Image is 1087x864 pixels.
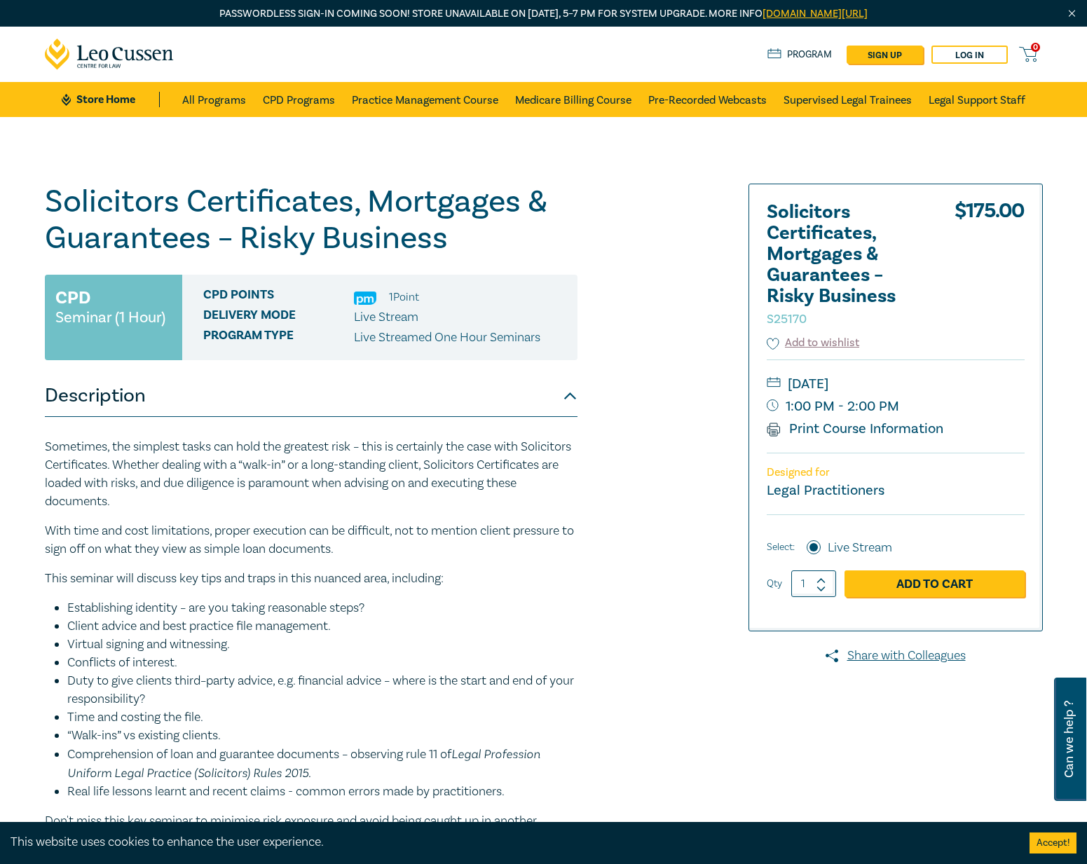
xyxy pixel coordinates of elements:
[767,311,807,327] small: S25170
[767,373,1025,395] small: [DATE]
[828,539,892,557] label: Live Stream
[67,654,577,672] li: Conflicts of interest.
[1031,43,1040,52] span: 0
[45,522,577,558] p: With time and cost limitations, proper execution can be difficult, not to mention client pressure...
[929,82,1025,117] a: Legal Support Staff
[182,82,246,117] a: All Programs
[1062,686,1076,793] span: Can we help ?
[763,7,868,20] a: [DOMAIN_NAME][URL]
[203,329,354,347] span: Program type
[67,745,577,783] li: Comprehension of loan and guarantee documents – observing rule 11 of
[767,335,860,351] button: Add to wishlist
[11,833,1009,851] div: This website uses cookies to enhance the user experience.
[67,636,577,654] li: Virtual signing and witnessing.
[847,46,923,64] a: sign up
[784,82,912,117] a: Supervised Legal Trainees
[67,617,577,636] li: Client advice and best practice file management.
[1030,832,1076,853] button: Accept cookies
[767,47,833,62] a: Program
[767,202,921,328] h2: Solicitors Certificates, Mortgages & Guarantees – Risky Business
[1066,8,1078,20] img: Close
[45,438,577,511] p: Sometimes, the simplest tasks can hold the greatest risk – this is certainly the case with Solici...
[67,783,577,801] li: Real life lessons learnt and recent claims - common errors made by practitioners.
[648,82,767,117] a: Pre-Recorded Webcasts
[67,599,577,617] li: Establishing identity – are you taking reasonable steps?
[389,288,419,306] li: 1 Point
[955,202,1025,335] div: $ 175.00
[515,82,631,117] a: Medicare Billing Course
[45,570,577,588] p: This seminar will discuss key tips and traps in this nuanced area, including:
[354,329,540,347] p: Live Streamed One Hour Seminars
[767,395,1025,418] small: 1:00 PM - 2:00 PM
[354,309,418,325] span: Live Stream
[354,292,376,305] img: Practice Management & Business Skills
[767,540,795,555] span: Select:
[203,288,354,306] span: CPD Points
[845,570,1025,597] a: Add to Cart
[45,812,577,849] p: Don't miss this key seminar to minimise risk exposure and avoid being caught up in another [PERSO...
[203,308,354,327] span: Delivery Mode
[767,576,782,591] label: Qty
[67,672,577,708] li: Duty to give clients third–party advice, e.g. financial advice – where is the start and end of yo...
[791,570,836,597] input: 1
[67,727,577,745] li: “Walk-ins” vs existing clients.
[55,285,90,310] h3: CPD
[748,647,1043,665] a: Share with Colleagues
[45,184,577,256] h1: Solicitors Certificates, Mortgages & Guarantees – Risky Business
[62,92,159,107] a: Store Home
[55,310,165,324] small: Seminar (1 Hour)
[263,82,335,117] a: CPD Programs
[67,708,577,727] li: Time and costing the file.
[767,481,884,500] small: Legal Practitioners
[45,375,577,417] button: Description
[352,82,498,117] a: Practice Management Course
[767,466,1025,479] p: Designed for
[45,6,1043,22] p: Passwordless sign-in coming soon! Store unavailable on [DATE], 5–7 PM for system upgrade. More info
[931,46,1008,64] a: Log in
[767,420,944,438] a: Print Course Information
